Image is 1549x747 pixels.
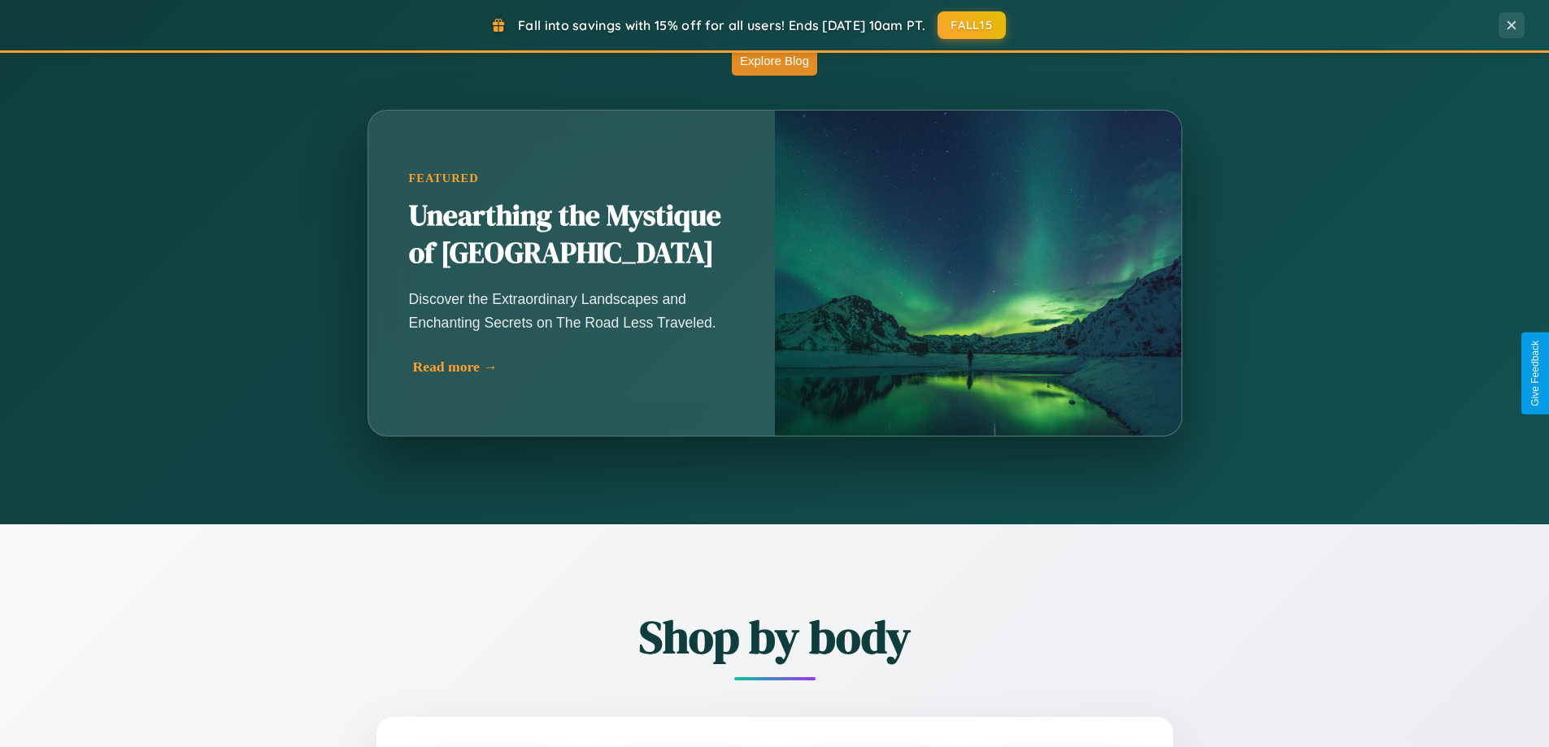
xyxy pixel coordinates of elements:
[409,288,734,333] p: Discover the Extraordinary Landscapes and Enchanting Secrets on The Road Less Traveled.
[409,198,734,272] h2: Unearthing the Mystique of [GEOGRAPHIC_DATA]
[1529,341,1541,406] div: Give Feedback
[409,172,734,185] div: Featured
[287,606,1263,668] h2: Shop by body
[732,46,817,76] button: Explore Blog
[938,11,1006,39] button: FALL15
[413,358,738,376] div: Read more →
[518,17,925,33] span: Fall into savings with 15% off for all users! Ends [DATE] 10am PT.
